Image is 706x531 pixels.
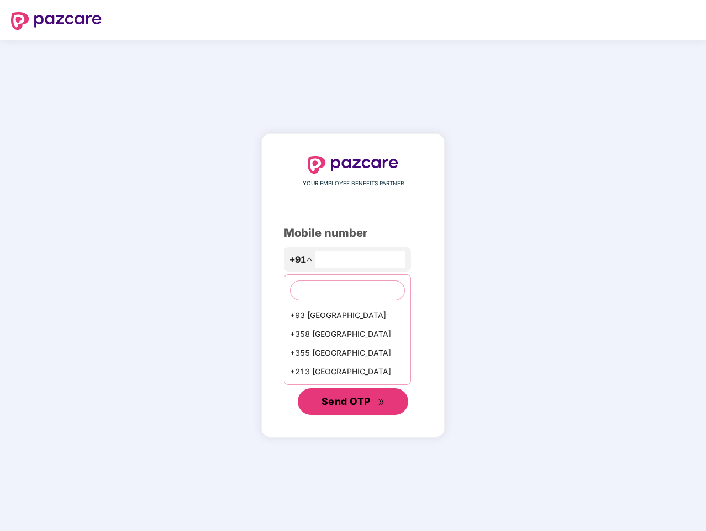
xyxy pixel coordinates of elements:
div: Mobile number [284,225,422,242]
div: +93 [GEOGRAPHIC_DATA] [284,306,410,325]
span: +91 [289,253,306,267]
div: +355 [GEOGRAPHIC_DATA] [284,343,410,362]
span: Send OTP [322,395,371,407]
span: up [306,256,313,263]
span: YOUR EMPLOYEE BENEFITS PARTNER [303,179,404,188]
div: +358 [GEOGRAPHIC_DATA] [284,325,410,343]
button: Send OTPdouble-right [298,388,408,415]
div: +213 [GEOGRAPHIC_DATA] [284,362,410,381]
img: logo [11,12,102,30]
span: double-right [378,399,385,406]
div: +1684 AmericanSamoa [284,381,410,400]
img: logo [308,156,398,174]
